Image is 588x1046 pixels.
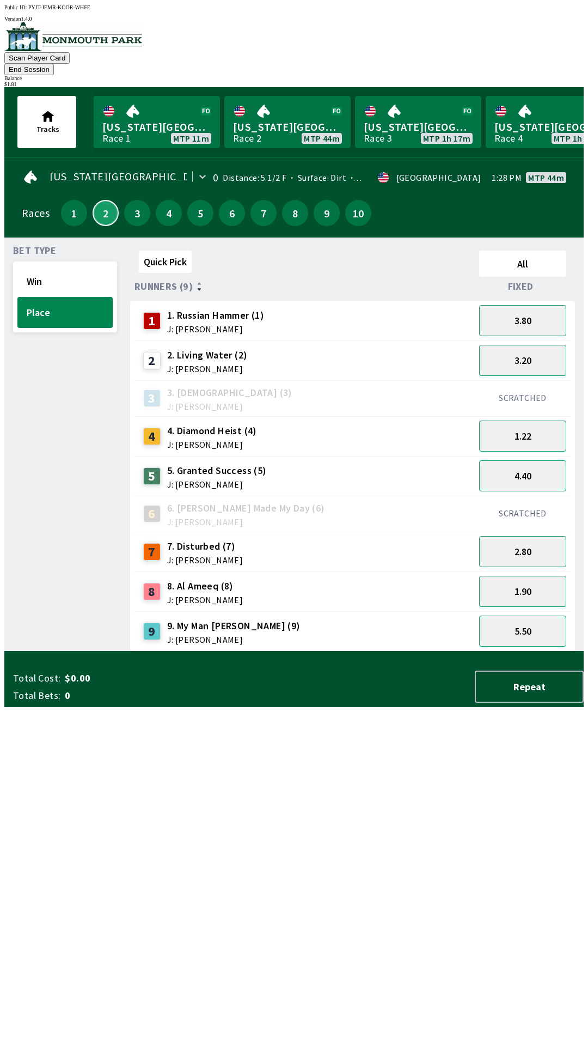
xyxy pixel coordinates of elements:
div: 7 [143,543,161,561]
span: 4.40 [514,470,531,482]
span: Bet Type [13,246,56,255]
div: Balance [4,75,584,81]
div: Race 4 [494,134,523,143]
span: J: [PERSON_NAME] [167,364,248,373]
button: Place [17,297,113,328]
span: Total Bets: [13,689,60,702]
span: [US_STATE][GEOGRAPHIC_DATA] [50,172,212,181]
button: All [479,251,566,277]
span: Quick Pick [144,256,187,268]
span: J: [PERSON_NAME] [167,440,257,449]
span: 1:28 PM [492,173,522,182]
button: Quick Pick [139,251,192,273]
span: [US_STATE][GEOGRAPHIC_DATA] [233,120,342,134]
button: Repeat [475,671,584,703]
div: SCRATCHED [479,392,566,403]
span: 3 [127,209,148,217]
button: End Session [4,64,54,75]
span: J: [PERSON_NAME] [167,635,301,644]
span: 7. Disturbed (7) [167,539,243,554]
span: MTP 11m [173,134,209,143]
span: 7 [253,209,274,217]
span: 10 [348,209,369,217]
button: 3 [124,200,150,226]
span: J: [PERSON_NAME] [167,402,292,411]
div: 9 [143,623,161,640]
span: 2.80 [514,545,531,558]
span: All [484,258,561,270]
span: 1 [64,209,84,217]
div: 8 [143,583,161,600]
div: Fixed [475,281,571,292]
span: 5. Granted Success (5) [167,464,267,478]
span: Tracks [36,124,59,134]
span: Distance: 5 1/2 F [223,172,286,183]
a: [US_STATE][GEOGRAPHIC_DATA]Race 3MTP 1h 17m [355,96,481,148]
div: Runners (9) [134,281,475,292]
div: 3 [143,390,161,407]
span: J: [PERSON_NAME] [167,480,267,489]
div: $ 1.81 [4,81,584,87]
span: 2. Living Water (2) [167,348,248,362]
span: Win [27,275,103,288]
button: Tracks [17,96,76,148]
div: Races [22,209,50,217]
button: 2.80 [479,536,566,567]
button: 3.20 [479,345,566,376]
div: 1 [143,312,161,330]
button: Win [17,266,113,297]
button: 4 [156,200,182,226]
span: J: [PERSON_NAME] [167,556,243,564]
div: Race 2 [233,134,261,143]
div: Race 1 [102,134,131,143]
button: 6 [219,200,245,226]
span: 1. Russian Hammer (1) [167,308,264,323]
div: [GEOGRAPHIC_DATA] [396,173,481,182]
span: $0.00 [65,672,236,685]
span: 5 [190,209,211,217]
span: J: [PERSON_NAME] [167,325,264,333]
span: J: [PERSON_NAME] [167,595,243,604]
span: Fixed [508,282,534,291]
span: 8. Al Ameeq (8) [167,579,243,593]
span: MTP 44m [304,134,340,143]
span: 9 [316,209,337,217]
span: MTP 1h 17m [423,134,470,143]
button: 2 [93,200,119,226]
button: 1.90 [479,576,566,607]
div: 5 [143,467,161,485]
button: Scan Player Card [4,52,70,64]
span: 6 [222,209,242,217]
span: 8 [285,209,305,217]
div: 6 [143,505,161,522]
div: Public ID: [4,4,584,10]
span: 9. My Man [PERSON_NAME] (9) [167,619,301,633]
span: Surface: Dirt [286,172,346,183]
button: 5.50 [479,616,566,647]
span: PYJT-JEMR-KOOR-WHFE [28,4,90,10]
span: 4 [158,209,179,217]
span: Total Cost: [13,672,60,685]
button: 5 [187,200,213,226]
span: Repeat [485,680,574,693]
span: 3.80 [514,314,531,327]
span: Runners (9) [134,282,193,291]
button: 7 [250,200,277,226]
button: 10 [345,200,371,226]
button: 9 [314,200,340,226]
img: venue logo [4,22,142,51]
a: [US_STATE][GEOGRAPHIC_DATA]Race 2MTP 44m [224,96,351,148]
span: MTP 44m [528,173,564,182]
span: 3.20 [514,354,531,367]
div: 4 [143,428,161,445]
span: 3. [DEMOGRAPHIC_DATA] (3) [167,386,292,400]
span: 0 [65,689,236,702]
span: [US_STATE][GEOGRAPHIC_DATA] [364,120,473,134]
div: 0 [213,173,218,182]
span: 1.90 [514,585,531,598]
span: Track Condition: Fast [346,172,440,183]
a: [US_STATE][GEOGRAPHIC_DATA]Race 1MTP 11m [94,96,220,148]
div: Race 3 [364,134,392,143]
div: 2 [143,352,161,369]
span: [US_STATE][GEOGRAPHIC_DATA] [102,120,211,134]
